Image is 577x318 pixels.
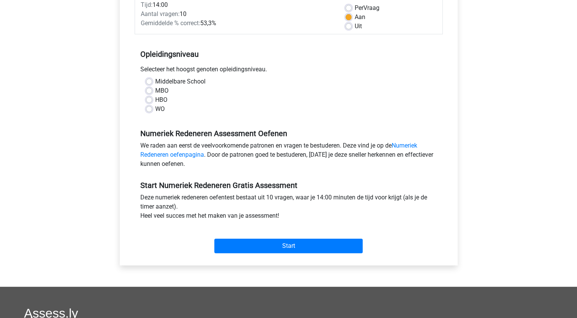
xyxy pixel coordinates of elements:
span: Gemiddelde % correct: [141,19,200,27]
label: HBO [155,95,167,104]
label: Uit [355,22,362,31]
div: 53,3% [135,19,340,28]
span: Aantal vragen: [141,10,180,18]
a: Numeriek Redeneren oefenpagina [140,142,417,158]
label: MBO [155,86,169,95]
span: Tijd: [141,1,153,8]
input: Start [214,239,363,253]
h5: Numeriek Redeneren Assessment Oefenen [140,129,437,138]
div: 14:00 [135,0,340,10]
span: Per [355,4,363,11]
h5: Start Numeriek Redeneren Gratis Assessment [140,181,437,190]
div: We raden aan eerst de veelvoorkomende patronen en vragen te bestuderen. Deze vind je op de . Door... [135,141,443,172]
label: WO [155,104,165,114]
label: Vraag [355,3,379,13]
div: Selecteer het hoogst genoten opleidingsniveau. [135,65,443,77]
h5: Opleidingsniveau [140,47,437,62]
div: Deze numeriek redeneren oefentest bestaat uit 10 vragen, waar je 14:00 minuten de tijd voor krijg... [135,193,443,223]
label: Middelbare School [155,77,206,86]
label: Aan [355,13,365,22]
div: 10 [135,10,340,19]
